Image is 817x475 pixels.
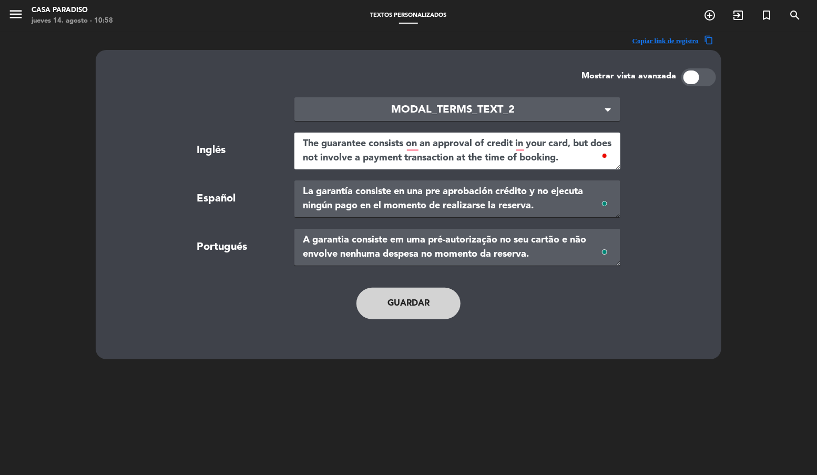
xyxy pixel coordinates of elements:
span: Textos Personalizados [365,13,452,18]
span: content_copy [704,35,713,46]
i: menu [8,6,24,22]
span: MODAL_TERMS_TEXT_2 [303,102,604,119]
button: Guardar [356,288,461,319]
span: Mostrar vista avanzada [581,69,676,87]
div: Inglés [189,142,287,159]
textarea: To enrich screen reader interactions, please activate Accessibility in Grammarly extension settings [294,180,620,217]
button: menu [8,6,24,26]
div: jueves 14. agosto - 10:58 [32,16,113,26]
div: Español [189,190,287,208]
i: add_circle_outline [703,9,716,22]
span: Copiar link de registro [632,35,699,46]
div: Portugués [189,239,287,256]
textarea: To enrich screen reader interactions, please activate Accessibility in Grammarly extension settings [294,133,620,169]
textarea: To enrich screen reader interactions, please activate Accessibility in Grammarly extension settings [294,229,620,266]
i: exit_to_app [732,9,744,22]
i: search [789,9,801,22]
i: turned_in_not [760,9,773,22]
div: Casa Paradiso [32,5,113,16]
